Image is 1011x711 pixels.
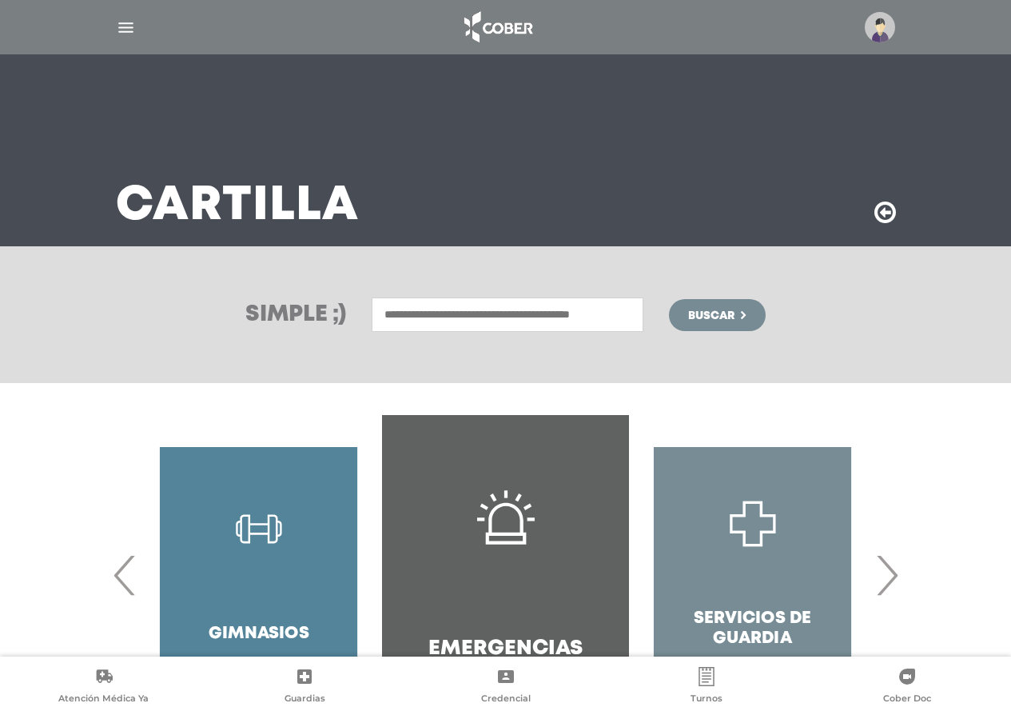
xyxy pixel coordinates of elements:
h3: Simple ;) [245,304,346,326]
a: Cober Doc [807,667,1008,708]
a: Credencial [405,667,606,708]
span: Atención Médica Ya [58,693,149,707]
h3: Cartilla [116,186,359,227]
button: Buscar [669,299,765,331]
a: Guardias [204,667,404,708]
a: Turnos [606,667,806,708]
h4: Emergencias [428,637,583,661]
span: Cober Doc [883,693,931,707]
img: profile-placeholder.svg [865,12,895,42]
a: Atención Médica Ya [3,667,204,708]
span: Buscar [688,310,734,322]
span: Previous [109,532,141,618]
span: Turnos [691,693,722,707]
span: Guardias [285,693,325,707]
img: logo_cober_home-white.png [456,8,539,46]
span: Next [871,532,902,618]
img: Cober_menu-lines-white.svg [116,18,136,38]
span: Credencial [481,693,531,707]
